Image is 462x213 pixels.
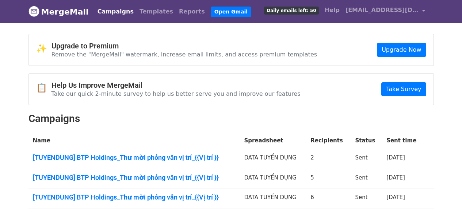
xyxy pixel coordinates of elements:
td: DATA TUYỂN DỤNG [240,189,306,209]
span: [EMAIL_ADDRESS][DOMAIN_NAME] [345,6,419,15]
span: Daily emails left: 50 [264,7,318,15]
td: Sent [351,149,382,169]
a: [TUYENDUNG] BTP Holdings_Thư mời phỏng vấn vị trí_{{Vị trí }} [33,174,236,182]
span: 📋 [36,83,51,93]
a: Templates [137,4,176,19]
a: [TUYENDUNG] BTP Holdings_Thư mời phỏng vấn vị trí_{{Vị trí }} [33,154,236,162]
td: 5 [306,169,351,189]
td: 2 [306,149,351,169]
span: ✨ [36,43,51,54]
a: [TUYENDUNG] BTP Holdings_Thư mời phỏng vấn vị trí_{{Vị trí }} [33,193,236,201]
a: Upgrade Now [377,43,426,57]
h2: Campaigns [28,113,434,125]
a: Take Survey [381,82,426,96]
a: [DATE] [386,174,405,181]
a: Help [322,3,343,17]
h4: Upgrade to Premium [51,42,317,50]
a: Daily emails left: 50 [261,3,321,17]
td: DATA TUYỂN DỤNG [240,149,306,169]
th: Status [351,132,382,149]
td: DATA TUYỂN DỤNG [240,169,306,189]
a: Campaigns [95,4,137,19]
a: [DATE] [386,194,405,201]
p: Take our quick 2-minute survey to help us better serve you and improve our features [51,90,301,98]
a: MergeMail [28,4,89,19]
a: Open Gmail [211,7,251,17]
p: Remove the "MergeMail" watermark, increase email limits, and access premium templates [51,51,317,58]
a: Reports [176,4,208,19]
td: Sent [351,189,382,209]
td: Sent [351,169,382,189]
img: MergeMail logo [28,6,39,17]
th: Sent time [382,132,424,149]
th: Name [28,132,240,149]
a: [DATE] [386,154,405,161]
a: [EMAIL_ADDRESS][DOMAIN_NAME] [343,3,428,20]
th: Recipients [306,132,351,149]
th: Spreadsheet [240,132,306,149]
h4: Help Us Improve MergeMail [51,81,301,90]
td: 6 [306,189,351,209]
